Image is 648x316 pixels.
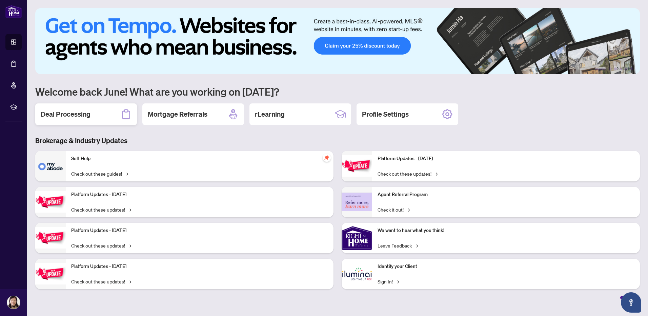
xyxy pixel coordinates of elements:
[71,155,328,162] p: Self-Help
[614,67,617,70] button: 3
[128,278,131,285] span: →
[378,242,418,249] a: Leave Feedback→
[35,85,640,98] h1: Welcome back June! What are you working on [DATE]?
[362,110,409,119] h2: Profile Settings
[609,67,611,70] button: 2
[342,193,372,211] img: Agent Referral Program
[342,155,372,177] img: Platform Updates - June 23, 2025
[71,227,328,234] p: Platform Updates - [DATE]
[625,67,628,70] button: 5
[342,223,372,253] img: We want to hear what you think!
[255,110,285,119] h2: rLearning
[595,67,606,70] button: 1
[128,242,131,249] span: →
[71,191,328,198] p: Platform Updates - [DATE]
[35,151,66,181] img: Self-Help
[35,191,66,213] img: Platform Updates - September 16, 2025
[414,242,418,249] span: →
[41,110,90,119] h2: Deal Processing
[620,67,622,70] button: 4
[378,191,634,198] p: Agent Referral Program
[630,67,633,70] button: 6
[125,170,128,177] span: →
[35,263,66,284] img: Platform Updates - July 8, 2025
[378,263,634,270] p: Identify your Client
[35,136,640,145] h3: Brokerage & Industry Updates
[35,227,66,249] img: Platform Updates - July 21, 2025
[71,206,131,213] a: Check out these updates!→
[5,5,22,18] img: logo
[378,155,634,162] p: Platform Updates - [DATE]
[434,170,438,177] span: →
[378,206,410,213] a: Check it out!→
[342,259,372,289] img: Identify your Client
[378,170,438,177] a: Check out these updates!→
[128,206,131,213] span: →
[378,278,399,285] a: Sign In!→
[406,206,410,213] span: →
[71,242,131,249] a: Check out these updates!→
[7,296,20,309] img: Profile Icon
[396,278,399,285] span: →
[378,227,634,234] p: We want to hear what you think!
[323,154,331,162] span: pushpin
[71,170,128,177] a: Check out these guides!→
[148,110,207,119] h2: Mortgage Referrals
[621,292,641,313] button: Open asap
[71,278,131,285] a: Check out these updates!→
[35,8,640,74] img: Slide 0
[71,263,328,270] p: Platform Updates - [DATE]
